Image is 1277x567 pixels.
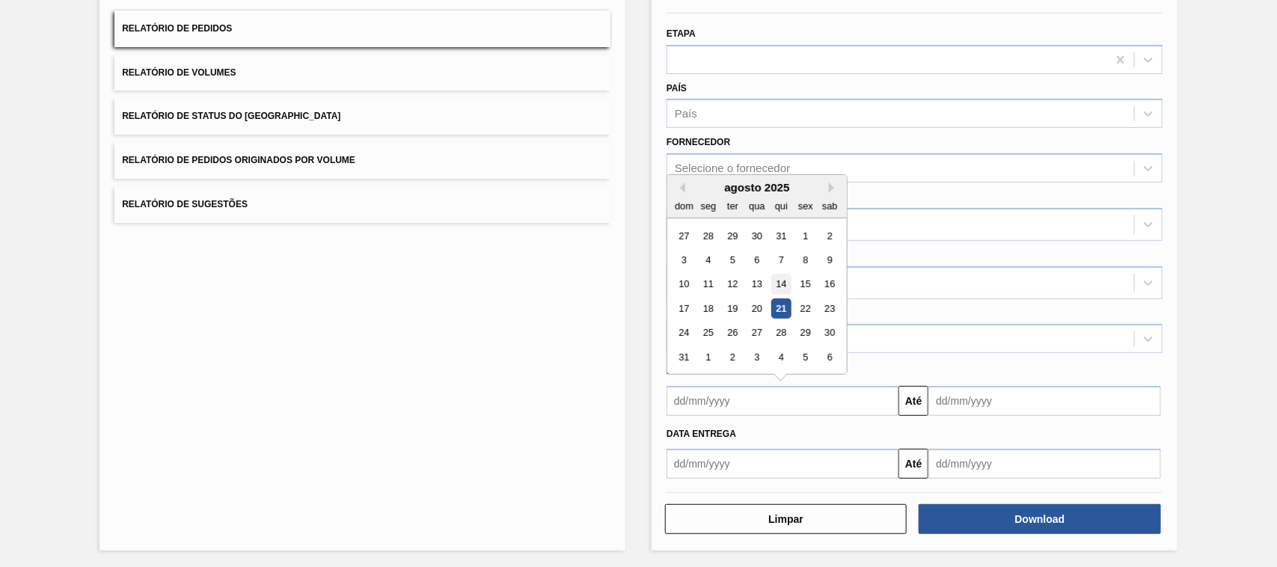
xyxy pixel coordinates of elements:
input: dd/mm/yyyy [667,449,898,479]
div: sex [795,196,815,216]
button: Relatório de Pedidos [114,10,610,47]
div: Choose terça-feira, 2 de setembro de 2025 [723,347,743,367]
label: Fornecedor [667,137,730,147]
div: Choose quarta-feira, 6 de agosto de 2025 [747,250,767,270]
input: dd/mm/yyyy [928,449,1160,479]
div: Choose segunda-feira, 18 de agosto de 2025 [699,298,719,319]
div: Choose sexta-feira, 5 de setembro de 2025 [795,347,815,367]
input: dd/mm/yyyy [667,386,898,416]
div: Choose segunda-feira, 1 de setembro de 2025 [699,347,719,367]
div: Choose sexta-feira, 8 de agosto de 2025 [795,250,815,270]
button: Até [898,449,928,479]
div: Choose terça-feira, 26 de agosto de 2025 [723,323,743,343]
button: Next Month [829,183,839,193]
div: Choose domingo, 10 de agosto de 2025 [674,275,694,295]
div: Choose terça-feira, 29 de julho de 2025 [723,226,743,246]
label: País [667,83,687,94]
div: Choose sexta-feira, 1 de agosto de 2025 [795,226,815,246]
div: Choose segunda-feira, 28 de julho de 2025 [699,226,719,246]
div: Choose sábado, 9 de agosto de 2025 [820,250,840,270]
div: seg [699,196,719,216]
div: País [675,108,697,120]
div: agosto 2025 [667,181,847,194]
div: ter [723,196,743,216]
span: Relatório de Pedidos [122,23,232,34]
span: Relatório de Sugestões [122,199,248,209]
div: Choose quinta-feira, 14 de agosto de 2025 [771,275,791,295]
button: Download [919,504,1160,534]
div: Choose sábado, 6 de setembro de 2025 [820,347,840,367]
button: Relatório de Status do [GEOGRAPHIC_DATA] [114,98,610,135]
div: qui [771,196,791,216]
div: Choose sábado, 2 de agosto de 2025 [820,226,840,246]
button: Relatório de Sugestões [114,186,610,223]
div: Choose quinta-feira, 4 de setembro de 2025 [771,347,791,367]
div: Choose segunda-feira, 25 de agosto de 2025 [699,323,719,343]
div: Choose quarta-feira, 20 de agosto de 2025 [747,298,767,319]
div: Choose terça-feira, 19 de agosto de 2025 [723,298,743,319]
div: Choose domingo, 31 de agosto de 2025 [674,347,694,367]
button: Limpar [665,504,907,534]
div: Choose sábado, 16 de agosto de 2025 [820,275,840,295]
span: Relatório de Volumes [122,67,236,78]
div: Choose domingo, 24 de agosto de 2025 [674,323,694,343]
div: Choose domingo, 27 de julho de 2025 [674,226,694,246]
input: dd/mm/yyyy [928,386,1160,416]
div: Choose sexta-feira, 22 de agosto de 2025 [795,298,815,319]
div: Choose quinta-feira, 7 de agosto de 2025 [771,250,791,270]
div: Choose terça-feira, 5 de agosto de 2025 [723,250,743,270]
div: Choose terça-feira, 12 de agosto de 2025 [723,275,743,295]
div: Choose sexta-feira, 15 de agosto de 2025 [795,275,815,295]
div: Choose quarta-feira, 13 de agosto de 2025 [747,275,767,295]
div: Choose domingo, 3 de agosto de 2025 [674,250,694,270]
div: Choose sexta-feira, 29 de agosto de 2025 [795,323,815,343]
div: Choose quarta-feira, 30 de julho de 2025 [747,226,767,246]
div: Choose quinta-feira, 31 de julho de 2025 [771,226,791,246]
span: Relatório de Pedidos Originados por Volume [122,155,355,165]
div: Choose sábado, 30 de agosto de 2025 [820,323,840,343]
button: Até [898,386,928,416]
div: Choose segunda-feira, 4 de agosto de 2025 [699,250,719,270]
button: Previous Month [675,183,685,193]
div: month 2025-08 [672,224,842,370]
label: Etapa [667,28,696,39]
div: Choose segunda-feira, 11 de agosto de 2025 [699,275,719,295]
div: dom [674,196,694,216]
div: Choose quarta-feira, 3 de setembro de 2025 [747,347,767,367]
div: Choose domingo, 17 de agosto de 2025 [674,298,694,319]
div: qua [747,196,767,216]
div: Choose quinta-feira, 28 de agosto de 2025 [771,323,791,343]
button: Relatório de Pedidos Originados por Volume [114,142,610,179]
div: Choose quinta-feira, 21 de agosto de 2025 [771,298,791,319]
div: Choose quarta-feira, 27 de agosto de 2025 [747,323,767,343]
span: Data entrega [667,429,736,439]
div: sab [820,196,840,216]
span: Relatório de Status do [GEOGRAPHIC_DATA] [122,111,340,121]
button: Relatório de Volumes [114,55,610,91]
div: Selecione o fornecedor [675,162,790,175]
div: Choose sábado, 23 de agosto de 2025 [820,298,840,319]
